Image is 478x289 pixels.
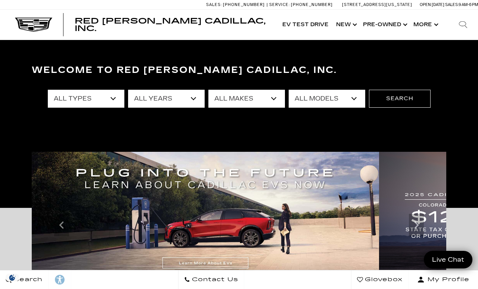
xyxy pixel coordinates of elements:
[32,63,446,78] h3: Welcome to Red [PERSON_NAME] Cadillac, Inc.
[190,274,238,285] span: Contact Us
[342,2,412,7] a: [STREET_ADDRESS][US_STATE]
[420,2,444,7] span: Open [DATE]
[369,90,431,108] button: Search
[351,270,409,289] a: Glovebox
[359,10,410,40] a: Pre-Owned
[12,274,43,285] span: Search
[178,270,244,289] a: Contact Us
[208,90,285,108] select: Filter by make
[289,90,365,108] select: Filter by model
[409,270,478,289] button: Open user profile menu
[428,255,468,264] span: Live Chat
[54,214,69,236] div: Previous
[279,10,332,40] a: EV Test Drive
[206,2,222,7] span: Sales:
[409,214,424,236] div: Next
[128,90,205,108] select: Filter by year
[269,2,290,7] span: Service:
[445,2,459,7] span: Sales:
[363,274,403,285] span: Glovebox
[459,2,478,7] span: 9 AM-6 PM
[75,16,266,33] span: Red [PERSON_NAME] Cadillac, Inc.
[267,3,335,7] a: Service: [PHONE_NUMBER]
[424,251,472,268] a: Live Chat
[291,2,333,7] span: [PHONE_NUMBER]
[4,274,21,282] section: Click to Open Cookie Consent Modal
[15,18,52,32] img: Cadillac Dark Logo with Cadillac White Text
[206,3,267,7] a: Sales: [PHONE_NUMBER]
[410,10,441,40] button: More
[223,2,265,7] span: [PHONE_NUMBER]
[332,10,359,40] a: New
[75,17,271,32] a: Red [PERSON_NAME] Cadillac, Inc.
[4,274,21,282] img: Opt-Out Icon
[48,90,124,108] select: Filter by type
[425,274,469,285] span: My Profile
